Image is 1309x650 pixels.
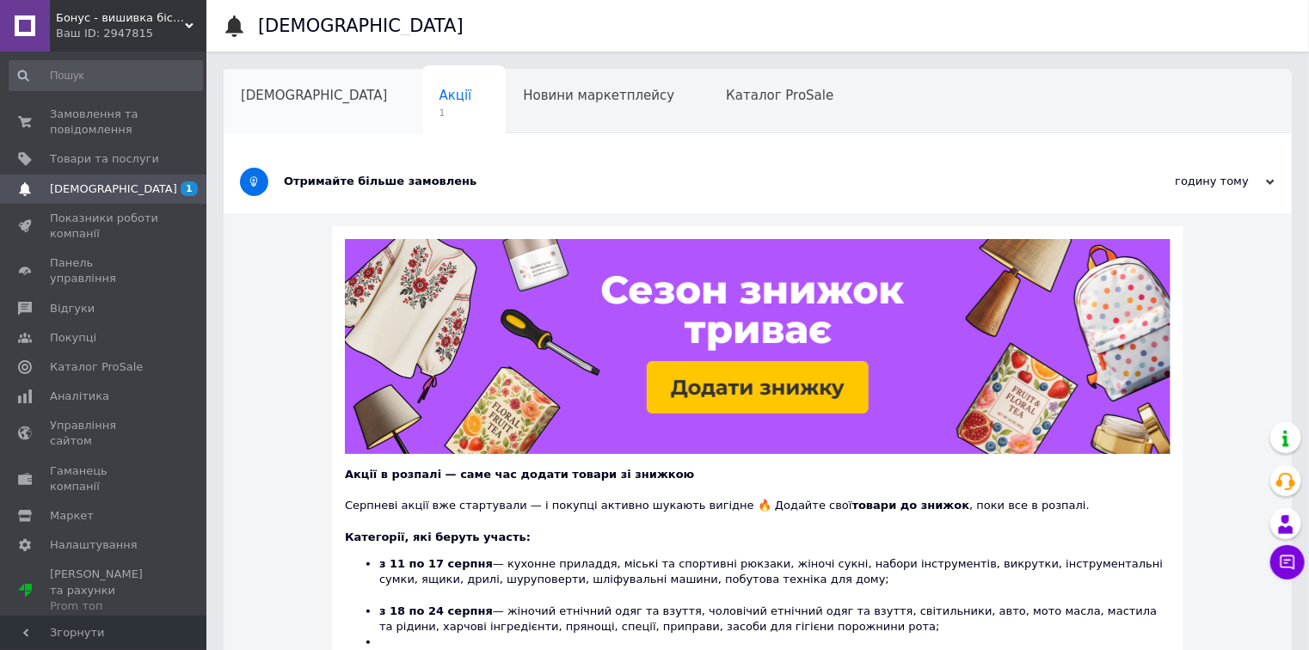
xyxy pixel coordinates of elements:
span: Відгуки [50,301,95,316]
span: Покупці [50,330,96,346]
span: Налаштування [50,537,138,553]
div: Prom топ [50,598,159,614]
h1: [DEMOGRAPHIC_DATA] [258,15,464,36]
span: Акції [439,88,472,103]
span: Гаманець компанії [50,463,159,494]
span: Панель управління [50,255,159,286]
b: Категорії, які беруть участь: [345,530,531,543]
span: [DEMOGRAPHIC_DATA] [241,88,388,103]
div: Ваш ID: 2947815 [56,26,206,41]
span: Каталог ProSale [50,359,143,375]
input: Пошук [9,60,203,91]
b: товари до знижок [852,499,970,512]
span: 1 [181,181,198,196]
b: з 18 по 24 серпня [379,604,493,617]
b: з 11 по 17 серпня [379,557,493,570]
span: Новини маркетплейсу [523,88,674,103]
span: Показники роботи компанії [50,211,159,242]
span: [DEMOGRAPHIC_DATA] [50,181,177,197]
span: Товари та послуги [50,151,159,167]
span: Замовлення та повідомлення [50,107,159,138]
div: годину тому [1103,174,1275,189]
b: Акції в розпалі — саме час додати товари зі знижкою [345,468,694,481]
span: Маркет [50,508,94,524]
span: 1 [439,107,472,120]
li: — жіночий етнічний одяг та взуття, чоловічий етнічний одяг та взуття, світильники, авто, мото мас... [379,604,1171,635]
span: Аналітика [50,389,109,404]
span: Каталог ProSale [726,88,833,103]
li: — кухонне приладдя, міські та спортивні рюкзаки, жіночі сукні, набори інструментів, викрутки, інс... [379,556,1171,604]
div: Серпневі акції вже стартували — і покупці активно шукають вигідне 🔥 Додайте свої , поки все в роз... [345,482,1171,513]
button: Чат з покупцем [1270,545,1305,579]
span: Управління сайтом [50,418,159,449]
div: Отримайте більше замовлень [284,174,1103,189]
span: [PERSON_NAME] та рахунки [50,567,159,614]
span: Бонус - вишивка бісером та хрестиком. Алмазна вишивка [56,10,185,26]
